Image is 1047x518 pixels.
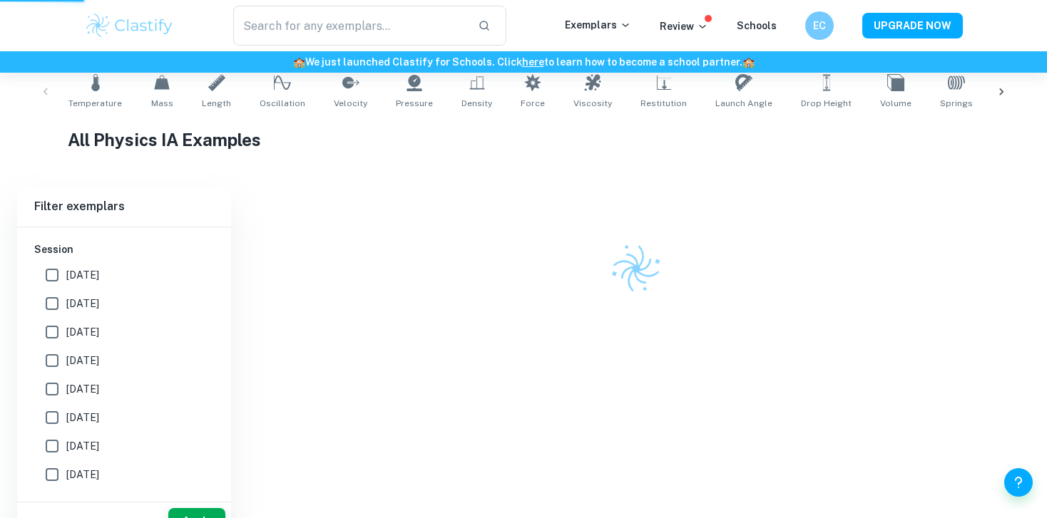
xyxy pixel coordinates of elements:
h6: EC [812,18,828,33]
span: Density [461,97,492,110]
input: Search for any exemplars... [233,6,466,46]
span: [DATE] [66,296,99,311]
span: Launch Angle [715,97,772,110]
a: here [522,56,544,68]
a: Schools [737,20,777,31]
span: [DATE] [66,353,99,368]
span: Pressure [396,97,433,110]
span: Velocity [334,97,367,110]
span: Volume [880,97,911,110]
h6: We just launched Clastify for Schools. Click to learn how to become a school partner. [3,54,1044,70]
span: Springs [940,97,973,110]
span: Length [202,97,231,110]
span: Viscosity [573,97,612,110]
span: Restitution [640,97,687,110]
span: [DATE] [66,324,99,340]
button: EC [805,11,834,40]
span: Force [521,97,545,110]
span: [DATE] [66,410,99,425]
span: [DATE] [66,381,99,397]
p: Exemplars [565,17,631,33]
span: Temperature [68,97,122,110]
span: [DATE] [66,467,99,482]
span: 🏫 [742,56,755,68]
span: 🏫 [293,56,305,68]
span: Drop Height [801,97,852,110]
span: [DATE] [66,267,99,283]
h6: Session [34,242,214,257]
h6: Filter exemplars [17,187,231,227]
span: Mass [151,97,173,110]
span: [DATE] [66,438,99,454]
h1: All Physics IA Examples [68,127,979,152]
button: UPGRADE NOW [862,13,963,38]
span: [DATE] [66,495,99,511]
button: Help and Feedback [1004,468,1033,497]
span: Oscillation [260,97,305,110]
img: Clastify logo [603,236,670,302]
img: Clastify logo [84,11,175,40]
p: Review [660,19,708,34]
